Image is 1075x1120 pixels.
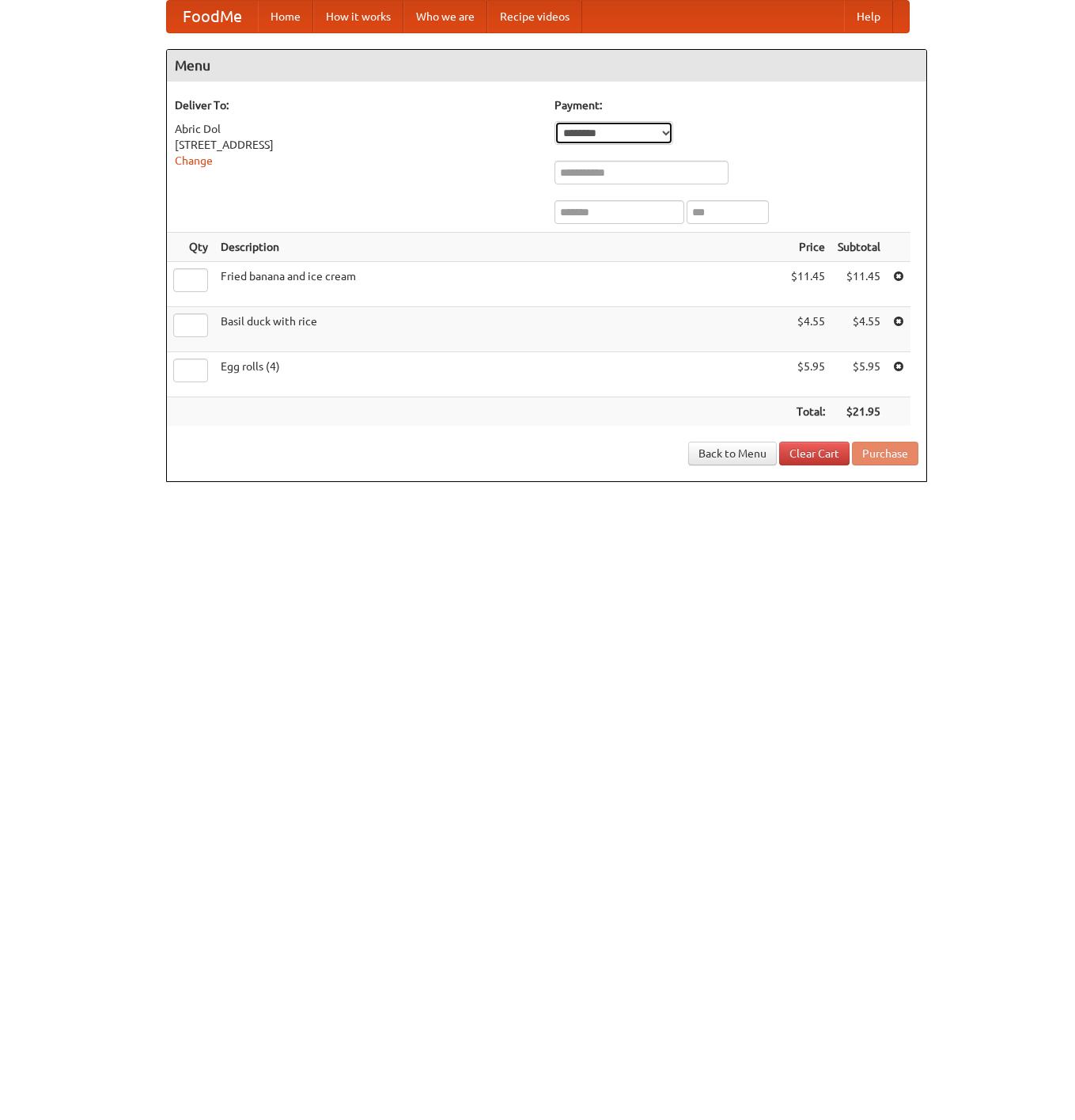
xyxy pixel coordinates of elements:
a: Home [258,1,313,32]
h5: Payment: [555,97,918,113]
a: FoodMe [167,1,258,32]
td: $11.45 [831,262,887,307]
div: [STREET_ADDRESS] [175,137,539,153]
a: Who we are [403,1,487,32]
a: Back to Menu [688,442,777,465]
h5: Deliver To: [175,97,539,113]
td: Fried banana and ice cream [214,262,785,307]
th: $21.95 [831,397,887,427]
a: Clear Cart [779,442,850,465]
td: $5.95 [785,352,831,397]
a: Change [175,154,213,167]
th: Price [785,233,831,262]
a: Recipe videos [487,1,582,32]
a: How it works [313,1,403,32]
td: $4.55 [831,307,887,352]
a: Help [844,1,893,32]
div: Abric Dol [175,121,539,137]
td: $5.95 [831,352,887,397]
td: Egg rolls (4) [214,352,785,397]
th: Description [214,233,785,262]
th: Qty [167,233,214,262]
td: Basil duck with rice [214,307,785,352]
th: Subtotal [831,233,887,262]
h4: Menu [167,50,926,82]
th: Total: [785,397,831,427]
td: $4.55 [785,307,831,352]
button: Purchase [852,442,918,465]
td: $11.45 [785,262,831,307]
